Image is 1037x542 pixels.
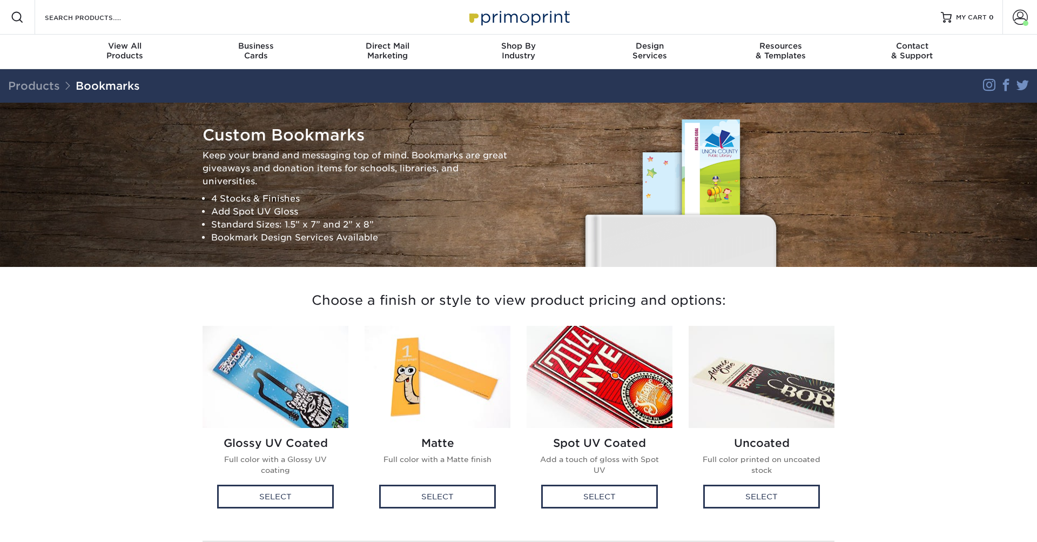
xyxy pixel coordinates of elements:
img: Uncoated Bookmarks [689,326,834,428]
h2: Uncoated [697,437,826,450]
div: Select [541,485,658,508]
div: Select [217,485,334,508]
a: Matte Bookmarks Matte Full color with a Matte finish Select [365,326,510,519]
li: Standard Sizes: 1.5” x 7” and 2” x 8” [211,218,510,231]
img: Primoprint [464,5,573,29]
span: Direct Mail [322,41,453,51]
span: Resources [715,41,846,51]
a: DesignServices [584,35,715,69]
a: Products [8,79,60,92]
li: 4 Stocks & Finishes [211,192,510,205]
h2: Glossy UV Coated [211,437,340,450]
span: Contact [846,41,978,51]
a: Direct MailMarketing [322,35,453,69]
div: Services [584,41,715,61]
a: Shop ByIndustry [453,35,584,69]
span: 0 [989,14,994,21]
li: Add Spot UV Gloss [211,205,510,218]
p: Full color printed on uncoated stock [697,454,826,476]
img: Matte Bookmarks [365,326,510,428]
div: Cards [191,41,322,61]
div: Select [703,485,820,508]
img: Spot UV Coated Bookmarks [527,326,672,428]
h2: Spot UV Coated [535,437,664,450]
a: Uncoated Bookmarks Uncoated Full color printed on uncoated stock Select [689,326,834,519]
img: Bookmarks [578,116,783,267]
h2: Matte [373,437,502,450]
li: Bookmark Design Services Available [211,231,510,244]
span: Business [191,41,322,51]
img: Glossy UV Coated Bookmarks [203,326,348,428]
p: Add a touch of gloss with Spot UV [535,454,664,476]
a: Contact& Support [846,35,978,69]
div: Products [59,41,191,61]
p: Keep your brand and messaging top of mind. Bookmarks are great giveaways and donation items for s... [203,149,510,188]
span: Design [584,41,715,51]
div: Industry [453,41,584,61]
div: & Templates [715,41,846,61]
a: Bookmarks [76,79,140,92]
a: Spot UV Coated Bookmarks Spot UV Coated Add a touch of gloss with Spot UV Select [527,326,672,519]
p: Full color with a Glossy UV coating [211,454,340,476]
span: Shop By [453,41,584,51]
div: Select [379,485,496,508]
div: Marketing [322,41,453,61]
a: View AllProducts [59,35,191,69]
p: Full color with a Matte finish [373,454,502,465]
input: SEARCH PRODUCTS..... [44,11,149,24]
a: Glossy UV Coated Bookmarks Glossy UV Coated Full color with a Glossy UV coating Select [203,326,348,519]
h1: Custom Bookmarks [203,126,510,145]
h3: Choose a finish or style to view product pricing and options: [203,280,834,322]
div: & Support [846,41,978,61]
span: MY CART [956,13,987,22]
a: BusinessCards [191,35,322,69]
a: Resources& Templates [715,35,846,69]
span: View All [59,41,191,51]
